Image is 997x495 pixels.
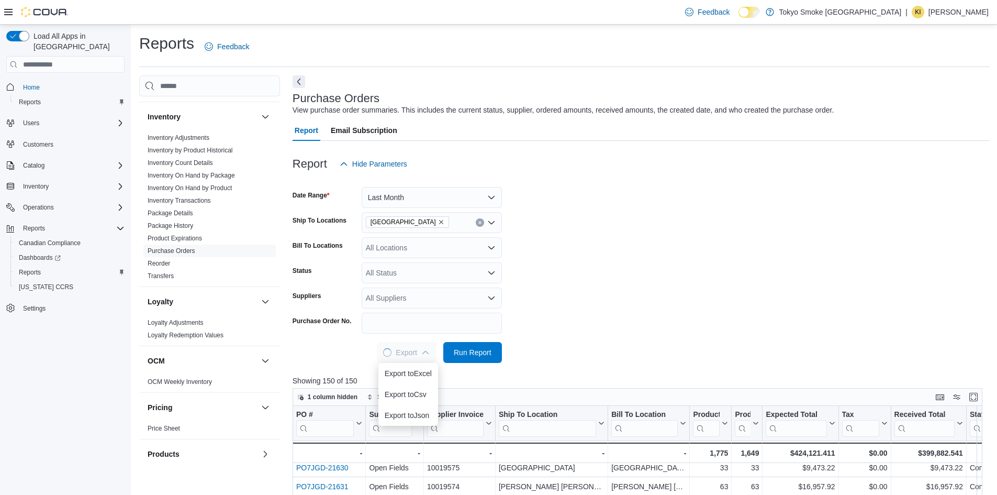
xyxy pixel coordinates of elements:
button: Next [293,75,305,88]
div: Products Ordered [693,410,720,420]
button: Products Received [735,410,759,437]
span: KI [915,6,921,18]
button: Sort fields [363,391,409,403]
a: Inventory On Hand by Package [148,172,235,179]
h3: Inventory [148,112,181,122]
button: Products [259,448,272,460]
span: Reports [23,224,45,233]
button: PO # [296,410,362,437]
div: Tax [842,410,879,420]
span: [US_STATE] CCRS [19,283,73,291]
button: Export toCsv [378,384,438,405]
span: OCM Weekly Inventory [148,378,212,386]
button: Bill To Location [611,410,686,437]
span: Reports [19,268,41,277]
a: Product Expirations [148,235,202,242]
div: $0.00 [842,480,887,493]
div: $0.00 [842,447,887,459]
h3: Products [148,449,180,459]
a: Loyalty Redemption Values [148,332,223,339]
a: Inventory Adjustments [148,134,209,141]
span: Dashboards [19,254,61,262]
h3: OCM [148,356,165,366]
div: Bill To Location [611,410,678,437]
a: OCM Weekly Inventory [148,378,212,386]
button: Supplier Invoice Number [427,410,492,437]
div: 63 [693,480,728,493]
button: Canadian Compliance [10,236,129,250]
span: Catalog [19,159,125,172]
button: Inventory [148,112,257,122]
div: Products Ordered [693,410,720,437]
h3: Purchase Orders [293,92,379,105]
div: Received Total [894,410,954,437]
div: [GEOGRAPHIC_DATA] [499,461,604,474]
div: Inventory [139,131,280,287]
div: 10019575 [427,461,492,474]
button: Keyboard shortcuts [934,391,946,403]
button: Enter fullscreen [967,391,980,403]
span: Saskatchewan [366,216,449,228]
button: Catalog [2,158,129,173]
div: - [369,447,420,459]
button: Received Total [894,410,962,437]
div: Pricing [139,422,280,439]
span: Reports [15,266,125,279]
img: Cova [21,7,68,17]
div: $9,473.22 [766,461,835,474]
span: Inventory Transactions [148,196,211,205]
span: Inventory Count Details [148,159,213,167]
button: Home [2,79,129,94]
span: Operations [23,203,54,212]
span: Email Subscription [331,120,397,141]
a: Inventory Transactions [148,197,211,204]
button: OCM [259,355,272,367]
span: Reorder [148,259,170,268]
button: Catalog [19,159,49,172]
button: Products [148,449,257,459]
span: Export to Excel [385,369,432,378]
span: Inventory On Hand by Product [148,184,232,192]
button: Reports [10,265,129,280]
p: | [905,6,908,18]
button: Customers [2,137,129,152]
span: 1 column hidden [308,393,357,401]
span: Users [23,119,39,127]
span: Package Details [148,209,193,217]
button: Ship To Location [499,410,604,437]
span: Inventory On Hand by Package [148,171,235,180]
a: Home [19,81,44,94]
button: Operations [19,201,58,214]
a: [US_STATE] CCRS [15,281,77,293]
span: Report [295,120,318,141]
span: Operations [19,201,125,214]
span: Sort fields [377,393,405,401]
div: Open Fields [369,480,420,493]
span: Customers [23,140,53,149]
div: PO # [296,410,354,420]
div: Received Total [894,410,954,420]
span: Price Sheet [148,424,180,433]
button: Export toExcel [378,363,438,384]
a: Transfers [148,272,174,280]
div: 1,775 [693,447,728,459]
a: Settings [19,302,50,315]
span: Home [23,83,40,92]
a: PO7JGD-21631 [296,482,349,491]
h1: Reports [139,33,194,54]
span: Home [19,80,125,93]
div: OCM [139,376,280,392]
div: - [296,447,362,459]
div: Tax [842,410,879,437]
div: PO # URL [296,410,354,437]
span: Canadian Compliance [19,239,81,247]
a: Reports [15,266,45,279]
div: $16,957.92 [766,480,835,493]
a: Loyalty Adjustments [148,319,204,326]
button: Clear input [476,218,484,227]
span: Settings [23,304,46,313]
div: Ship To Location [499,410,596,420]
p: Showing 150 of 150 [293,376,990,386]
a: Dashboards [10,250,129,265]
